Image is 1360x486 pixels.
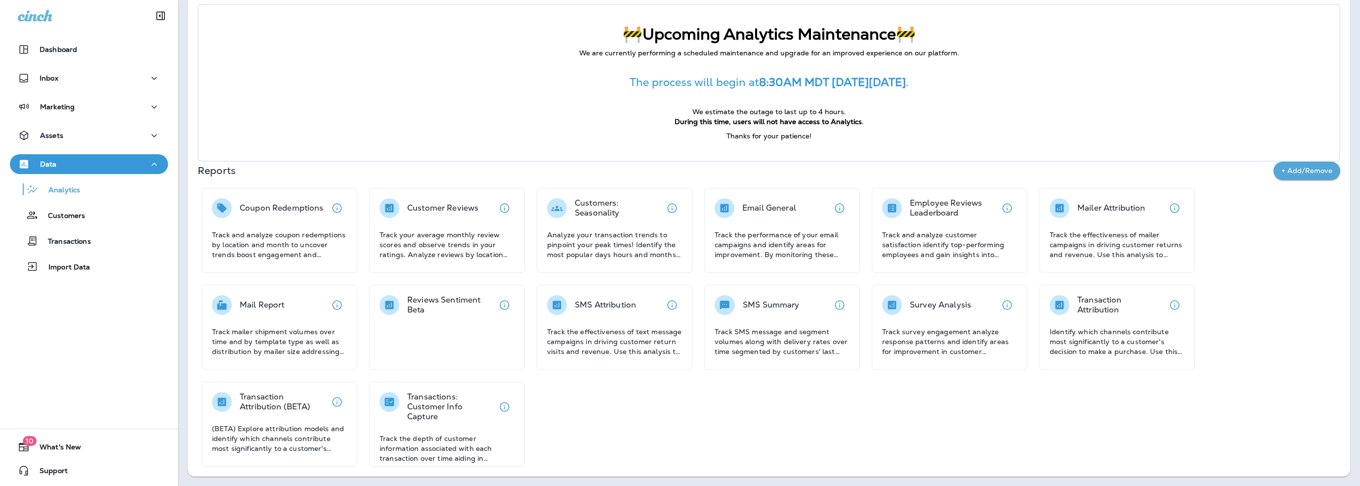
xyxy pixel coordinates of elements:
button: View details [997,198,1017,218]
p: Track survey engagement analyze response patterns and identify areas for improvement in customer ... [882,327,1017,356]
p: Data [40,160,57,168]
p: Track your average monthly review scores and observe trends in your ratings. Analyze reviews by l... [380,230,514,260]
span: . [862,117,864,126]
button: Transactions [10,230,168,251]
p: Track SMS message and segment volumes along with delivery rates over time segmented by customers'... [715,327,850,356]
p: Email General [742,203,796,213]
p: (BETA) Explore attribution models and identify which channels contribute most significantly to a ... [212,424,347,453]
button: View details [997,295,1017,315]
p: Transactions: Customer Info Capture [407,392,495,422]
p: We estimate the outage to last up to 4 hours. [218,107,1319,117]
button: View details [830,295,850,315]
button: View details [1165,198,1185,218]
button: View details [495,397,514,417]
button: View details [327,295,347,315]
button: View details [327,392,347,412]
span: What's New [30,443,81,455]
p: Transactions [38,237,91,247]
p: Identify which channels contribute most significantly to a customer's decision to make a purchase... [1050,327,1185,356]
button: Dashboard [10,40,168,59]
span: . [906,75,909,89]
p: We are currently performing a scheduled maintenance and upgrade for an improved experience on our... [218,48,1319,58]
p: Track the effectiveness of text message campaigns in driving customer return visits and revenue. ... [547,327,682,356]
p: Marketing [40,103,75,111]
span: 10 [23,436,37,446]
p: Track mailer shipment volumes over time and by template type as well as distribution by mailer si... [212,327,347,356]
p: 🚧Upcoming Analytics Maintenance🚧 [218,25,1319,44]
p: Track the performance of your email campaigns and identify areas for improvement. By monitoring t... [715,230,850,260]
button: View details [495,198,514,218]
p: Transaction Attribution [1077,295,1165,315]
button: View details [662,295,682,315]
p: SMS Summary [743,300,800,310]
button: Customers [10,205,168,225]
strong: During this time, users will not have access to Analytics [675,117,862,126]
p: Reviews Sentiment Beta [407,295,495,315]
p: Track the effectiveness of mailer campaigns in driving customer returns and revenue. Use this ana... [1050,230,1185,260]
button: View details [830,198,850,218]
p: Thanks for your patience! [218,132,1319,141]
p: Mailer Attribution [1077,203,1146,213]
button: 10What's New [10,437,168,457]
p: Transaction Attribution (BETA) [240,392,327,412]
p: Survey Analysis [910,300,971,310]
p: Mail Report [240,300,285,310]
button: View details [662,198,682,218]
button: Analytics [10,179,168,200]
button: + Add/Remove [1274,162,1340,180]
button: Support [10,461,168,481]
button: Inbox [10,68,168,88]
p: Analyze your transaction trends to pinpoint your peak times! Identify the most popular days hours... [547,230,682,260]
button: View details [495,295,514,315]
span: The process will begin at [630,75,759,89]
p: Customers [38,212,85,221]
strong: 8:30AM MDT [DATE][DATE] [759,75,906,89]
p: Reports [198,164,1274,177]
p: Track the depth of customer information associated with each transaction over time aiding in asse... [380,434,514,463]
p: Dashboard [40,45,77,53]
p: SMS Attribution [575,300,636,310]
button: Assets [10,126,168,145]
button: Collapse Sidebar [147,6,174,26]
button: Marketing [10,97,168,117]
p: Track and analyze coupon redemptions by location and month to uncover trends boost engagement and... [212,230,347,260]
button: Data [10,154,168,174]
p: Customer Reviews [407,203,478,213]
button: Import Data [10,256,168,277]
p: Inbox [40,74,58,82]
p: Customers: Seasonality [575,198,662,218]
p: Employee Reviews Leaderboard [910,198,997,218]
p: Analytics [39,186,80,195]
p: Coupon Redemptions [240,203,324,213]
button: View details [327,198,347,218]
button: View details [1165,295,1185,315]
span: Support [30,467,68,479]
p: Assets [40,132,63,139]
p: Import Data [39,263,90,272]
p: Track and analyze customer satisfaction identify top-performing employees and gain insights into ... [882,230,1017,260]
